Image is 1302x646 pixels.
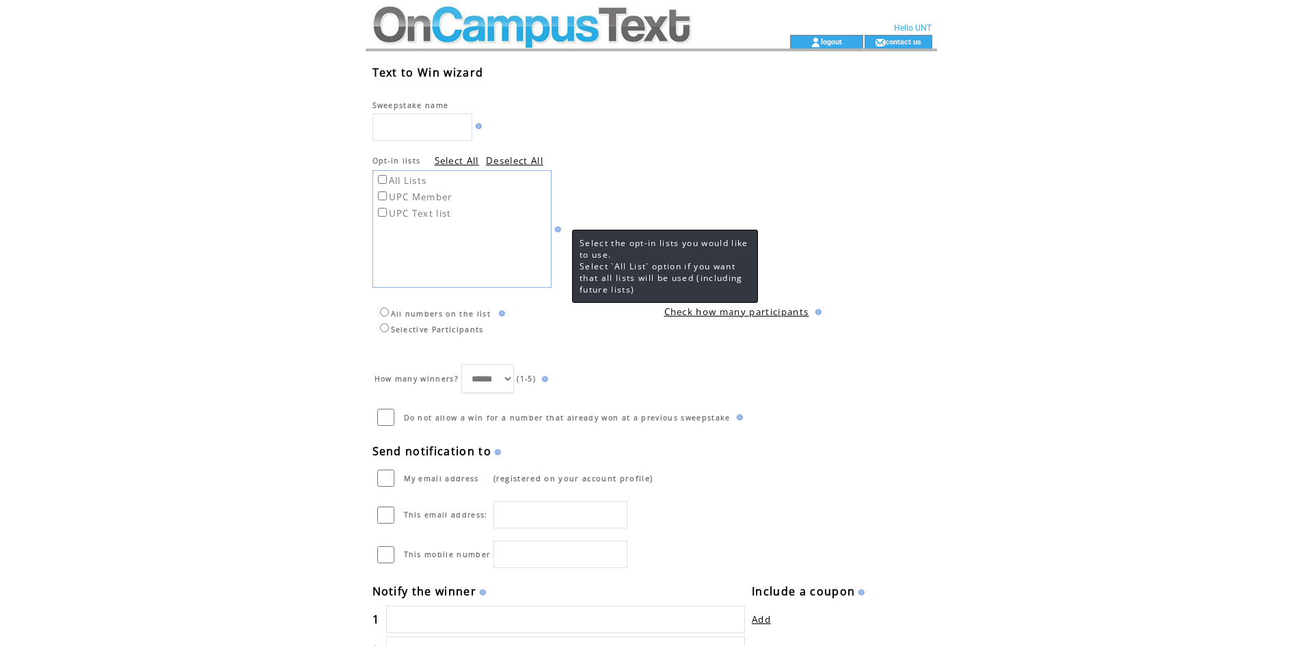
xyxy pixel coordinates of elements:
[580,237,748,295] span: Select the opt-in lists you would like to use. Select `All List` option if you want that all list...
[375,207,452,219] label: UPC Text list
[372,100,449,110] span: Sweepstake name
[404,510,488,520] span: This email address:
[539,376,548,382] img: help.gif
[664,306,809,318] a: Check how many participants
[496,310,505,317] img: help.gif
[855,589,865,595] img: help.gif
[375,374,459,383] span: How many winners?
[372,612,379,627] span: 1
[875,37,885,48] img: contact_us_icon.gif
[372,65,484,80] span: Text to Win wizard
[375,174,427,187] label: All Lists
[476,589,486,595] img: help.gif
[377,325,484,334] label: Selective Participants
[372,584,477,599] span: Notify the winner
[404,413,731,422] span: Do not allow a win for a number that already won at a previous sweepstake
[380,323,389,332] input: Selective Participants
[378,175,387,184] input: All Lists
[752,613,771,625] a: Add
[378,208,387,217] input: UPC Text list
[380,308,389,317] input: All numbers on the list
[517,374,536,383] span: (1-5)
[378,191,387,200] input: UPC Member
[552,226,561,232] img: help.gif
[812,309,822,315] img: help.gif
[885,37,921,46] a: contact us
[821,37,842,46] a: logout
[733,414,743,420] img: help.gif
[811,37,821,48] img: account_icon.gif
[375,191,452,203] label: UPC Member
[435,154,479,167] a: Select All
[372,156,421,165] span: Opt-in lists
[491,449,501,455] img: help.gif
[493,473,653,483] span: (registered on your account profile)
[404,550,491,559] span: This mobile number
[894,23,932,33] span: Hello UNT
[404,474,479,483] span: My email address
[472,123,482,129] img: help.gif
[372,444,492,459] span: Send notification to
[752,584,855,599] span: Include a coupon
[486,154,543,167] a: Deselect All
[377,309,491,319] label: All numbers on the list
